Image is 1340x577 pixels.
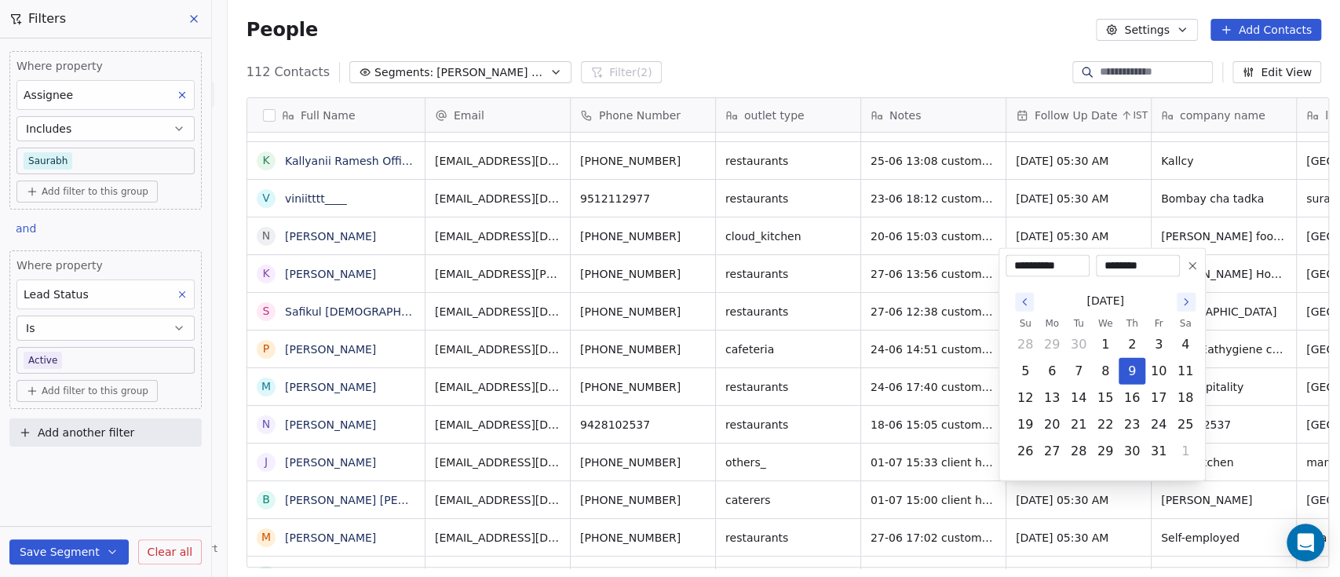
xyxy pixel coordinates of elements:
[1146,439,1171,464] button: Friday, October 31st, 2025
[1119,359,1145,384] button: Today, Thursday, October 9th, 2025, selected
[1013,412,1038,437] button: Sunday, October 19th, 2025
[1066,359,1091,384] button: Tuesday, October 7th, 2025
[1093,359,1118,384] button: Wednesday, October 8th, 2025
[1146,332,1171,357] button: Friday, October 3rd, 2025
[1039,332,1064,357] button: Monday, September 29th, 2025
[1013,359,1038,384] button: Sunday, October 5th, 2025
[1093,385,1118,411] button: Wednesday, October 15th, 2025
[1039,359,1064,384] button: Monday, October 6th, 2025
[1119,316,1145,331] th: Thursday
[1146,412,1171,437] button: Friday, October 24th, 2025
[1119,412,1145,437] button: Thursday, October 23rd, 2025
[1146,385,1171,411] button: Friday, October 17th, 2025
[1065,316,1092,331] th: Tuesday
[1173,439,1198,464] button: Saturday, November 1st, 2025
[1173,412,1198,437] button: Saturday, October 25th, 2025
[1012,316,1199,465] table: October 2025
[1039,439,1064,464] button: Monday, October 27th, 2025
[1119,332,1145,357] button: Thursday, October 2nd, 2025
[1173,332,1198,357] button: Saturday, October 4th, 2025
[1093,439,1118,464] button: Wednesday, October 29th, 2025
[1092,316,1119,331] th: Wednesday
[1066,385,1091,411] button: Tuesday, October 14th, 2025
[1146,359,1171,384] button: Friday, October 10th, 2025
[1086,293,1123,309] span: [DATE]
[1173,385,1198,411] button: Saturday, October 18th, 2025
[1177,293,1196,312] button: Go to the Next Month
[1013,385,1038,411] button: Sunday, October 12th, 2025
[1145,316,1172,331] th: Friday
[1119,385,1145,411] button: Thursday, October 16th, 2025
[1039,385,1064,411] button: Monday, October 13th, 2025
[1039,316,1065,331] th: Monday
[1093,412,1118,437] button: Wednesday, October 22nd, 2025
[1015,293,1034,312] button: Go to the Previous Month
[1093,332,1118,357] button: Wednesday, October 1st, 2025
[1173,359,1198,384] button: Saturday, October 11th, 2025
[1119,439,1145,464] button: Thursday, October 30th, 2025
[1013,332,1038,357] button: Sunday, September 28th, 2025
[1172,316,1199,331] th: Saturday
[1066,332,1091,357] button: Tuesday, September 30th, 2025
[1066,412,1091,437] button: Tuesday, October 21st, 2025
[1012,316,1039,331] th: Sunday
[1013,439,1038,464] button: Sunday, October 26th, 2025
[1066,439,1091,464] button: Tuesday, October 28th, 2025
[1039,412,1064,437] button: Monday, October 20th, 2025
